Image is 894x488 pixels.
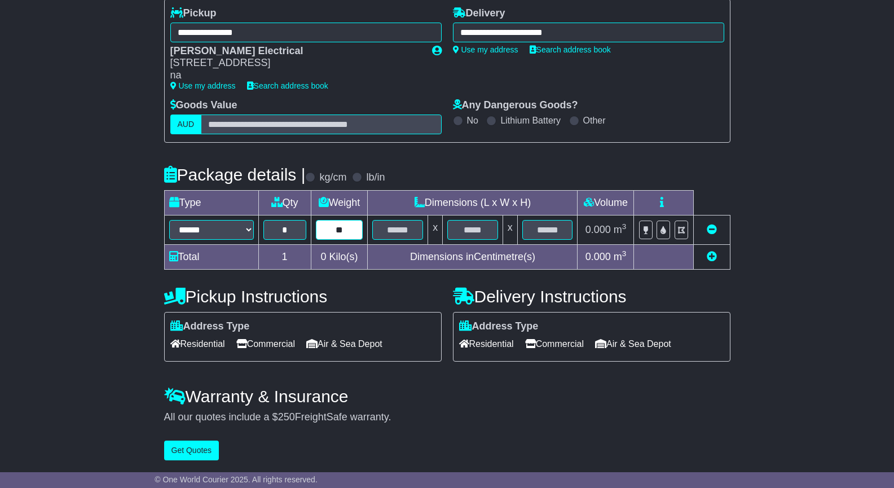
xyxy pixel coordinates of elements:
label: Address Type [170,320,250,333]
td: Total [164,244,258,269]
a: Search address book [530,45,611,54]
label: Delivery [453,7,505,20]
span: 250 [278,411,295,423]
a: Add new item [707,251,717,262]
label: No [467,115,478,126]
label: Pickup [170,7,217,20]
td: x [428,215,443,244]
a: Remove this item [707,224,717,235]
sup: 3 [622,222,627,231]
div: [STREET_ADDRESS] [170,57,421,69]
h4: Pickup Instructions [164,287,442,306]
span: Air & Sea Depot [306,335,382,353]
span: 0.000 [585,224,611,235]
label: Lithium Battery [500,115,561,126]
span: Residential [459,335,514,353]
h4: Delivery Instructions [453,287,730,306]
td: Weight [311,190,368,215]
sup: 3 [622,249,627,258]
td: Qty [258,190,311,215]
td: Dimensions in Centimetre(s) [368,244,578,269]
td: Type [164,190,258,215]
div: na [170,69,421,82]
span: Commercial [525,335,584,353]
span: m [614,251,627,262]
label: Goods Value [170,99,237,112]
label: AUD [170,115,202,134]
h4: Warranty & Insurance [164,387,730,406]
label: Address Type [459,320,539,333]
span: Residential [170,335,225,353]
span: Air & Sea Depot [595,335,671,353]
td: Kilo(s) [311,244,368,269]
label: kg/cm [319,172,346,184]
td: x [503,215,517,244]
td: Dimensions (L x W x H) [368,190,578,215]
button: Get Quotes [164,441,219,460]
span: Commercial [236,335,295,353]
td: Volume [578,190,634,215]
a: Search address book [247,81,328,90]
td: 1 [258,244,311,269]
h4: Package details | [164,165,306,184]
span: 0.000 [585,251,611,262]
a: Use my address [170,81,236,90]
label: Any Dangerous Goods? [453,99,578,112]
div: All our quotes include a $ FreightSafe warranty. [164,411,730,424]
span: © One World Courier 2025. All rights reserved. [155,475,318,484]
label: Other [583,115,606,126]
a: Use my address [453,45,518,54]
label: lb/in [366,172,385,184]
span: m [614,224,627,235]
div: [PERSON_NAME] Electrical [170,45,421,58]
span: 0 [320,251,326,262]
